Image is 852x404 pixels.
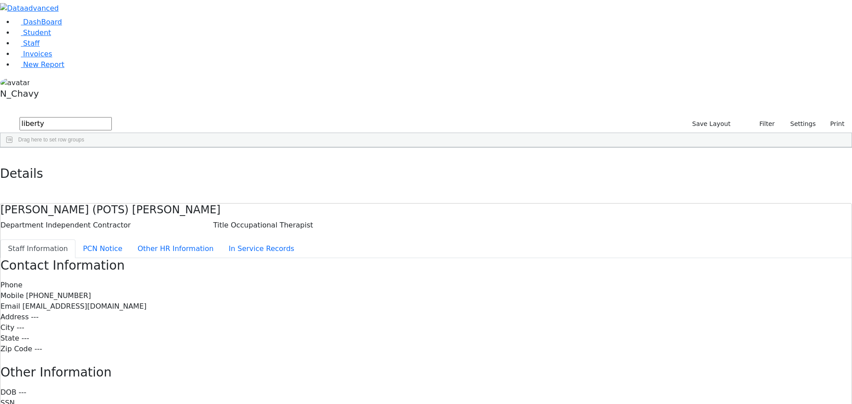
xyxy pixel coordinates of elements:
[0,220,43,231] label: Department
[23,60,64,69] span: New Report
[14,28,51,37] a: Student
[21,334,29,342] span: ---
[31,313,39,321] span: ---
[820,117,848,131] button: Print
[213,220,229,231] label: Title
[23,18,62,26] span: DashBoard
[23,50,52,58] span: Invoices
[19,388,26,396] span: ---
[0,239,75,258] button: Staff Information
[231,221,313,229] span: Occupational Therapist
[18,137,84,143] span: Drag here to set row groups
[0,204,852,216] h4: [PERSON_NAME] (POTS) [PERSON_NAME]
[0,301,20,312] label: Email
[0,258,852,273] h3: Contact Information
[26,291,91,300] span: [PHONE_NUMBER]
[14,39,39,47] a: Staff
[0,387,16,398] label: DOB
[221,239,302,258] button: In Service Records
[14,60,64,69] a: New Report
[14,18,62,26] a: DashBoard
[35,345,42,353] span: ---
[22,302,146,310] span: [EMAIL_ADDRESS][DOMAIN_NAME]
[16,323,24,332] span: ---
[688,117,734,131] button: Save Layout
[75,239,130,258] button: PCN Notice
[779,117,820,131] button: Settings
[0,290,24,301] label: Mobile
[0,312,29,322] label: Address
[23,28,51,37] span: Student
[0,365,852,380] h3: Other Information
[0,344,32,354] label: Zip Code
[14,50,52,58] a: Invoices
[20,117,112,130] input: Search
[0,280,23,290] label: Phone
[0,333,19,344] label: State
[130,239,221,258] button: Other HR Information
[0,322,14,333] label: City
[23,39,39,47] span: Staff
[748,117,779,131] button: Filter
[46,221,131,229] span: Independent Contractor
